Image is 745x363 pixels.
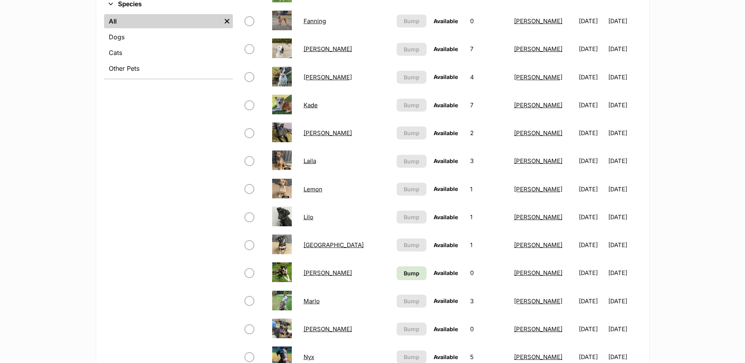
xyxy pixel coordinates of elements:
[397,126,426,139] button: Bump
[514,185,562,193] a: [PERSON_NAME]
[434,326,458,332] span: Available
[404,353,419,361] span: Bump
[304,213,313,221] a: Lilo
[514,213,562,221] a: [PERSON_NAME]
[576,119,608,147] td: [DATE]
[467,64,510,91] td: 4
[404,241,419,249] span: Bump
[397,266,426,280] a: Bump
[576,231,608,258] td: [DATE]
[404,213,419,221] span: Bump
[514,157,562,165] a: [PERSON_NAME]
[304,73,352,81] a: [PERSON_NAME]
[576,64,608,91] td: [DATE]
[404,17,419,25] span: Bump
[397,295,426,308] button: Bump
[404,269,419,277] span: Bump
[434,158,458,164] span: Available
[304,101,318,109] a: Kade
[434,214,458,220] span: Available
[608,119,640,147] td: [DATE]
[514,353,562,361] a: [PERSON_NAME]
[576,35,608,62] td: [DATE]
[467,119,510,147] td: 2
[404,101,419,109] span: Bump
[467,259,510,286] td: 0
[397,99,426,112] button: Bump
[514,45,562,53] a: [PERSON_NAME]
[104,61,233,75] a: Other Pets
[404,325,419,333] span: Bump
[576,147,608,174] td: [DATE]
[397,183,426,196] button: Bump
[467,315,510,343] td: 0
[304,157,316,165] a: Laila
[304,241,364,249] a: [GEOGRAPHIC_DATA]
[404,45,419,53] span: Bump
[608,315,640,343] td: [DATE]
[104,14,221,28] a: All
[221,14,233,28] a: Remove filter
[514,129,562,137] a: [PERSON_NAME]
[608,147,640,174] td: [DATE]
[304,185,322,193] a: Lemon
[404,297,419,305] span: Bump
[272,123,292,142] img: Kellie
[608,7,640,35] td: [DATE]
[467,92,510,119] td: 7
[304,297,320,305] a: Marlo
[514,269,562,277] a: [PERSON_NAME]
[104,13,233,79] div: Species
[404,185,419,193] span: Bump
[514,325,562,333] a: [PERSON_NAME]
[608,176,640,203] td: [DATE]
[608,288,640,315] td: [DATE]
[608,35,640,62] td: [DATE]
[397,238,426,251] button: Bump
[104,46,233,60] a: Cats
[434,130,458,136] span: Available
[104,30,233,44] a: Dogs
[608,231,640,258] td: [DATE]
[434,297,458,304] span: Available
[467,176,510,203] td: 1
[576,203,608,231] td: [DATE]
[304,353,314,361] a: Nyx
[304,17,326,25] a: Fanning
[467,288,510,315] td: 3
[397,211,426,224] button: Bump
[397,155,426,168] button: Bump
[608,92,640,119] td: [DATE]
[434,46,458,52] span: Available
[576,288,608,315] td: [DATE]
[397,43,426,56] button: Bump
[434,73,458,80] span: Available
[404,73,419,81] span: Bump
[576,92,608,119] td: [DATE]
[304,129,352,137] a: [PERSON_NAME]
[576,176,608,203] td: [DATE]
[434,18,458,24] span: Available
[467,35,510,62] td: 7
[434,354,458,360] span: Available
[304,45,352,53] a: [PERSON_NAME]
[514,17,562,25] a: [PERSON_NAME]
[404,157,419,165] span: Bump
[434,269,458,276] span: Available
[404,129,419,137] span: Bump
[608,203,640,231] td: [DATE]
[397,323,426,335] button: Bump
[304,269,352,277] a: [PERSON_NAME]
[514,73,562,81] a: [PERSON_NAME]
[434,242,458,248] span: Available
[514,297,562,305] a: [PERSON_NAME]
[576,315,608,343] td: [DATE]
[608,64,640,91] td: [DATE]
[434,185,458,192] span: Available
[397,15,426,27] button: Bump
[467,231,510,258] td: 1
[576,7,608,35] td: [DATE]
[304,325,352,333] a: [PERSON_NAME]
[397,71,426,84] button: Bump
[467,7,510,35] td: 0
